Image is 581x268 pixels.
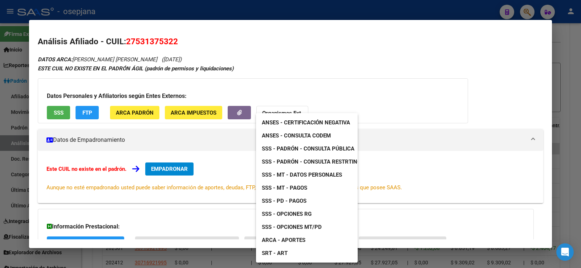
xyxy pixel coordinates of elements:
[262,172,342,178] span: SSS - MT - Datos Personales
[262,158,370,165] span: SSS - Padrón - Consulta Restrtingida
[262,145,354,152] span: SSS - Padrón - Consulta Pública
[262,119,350,126] span: ANSES - Certificación Negativa
[256,155,375,168] a: SSS - Padrón - Consulta Restrtingida
[256,142,360,155] a: SSS - Padrón - Consulta Pública
[262,185,307,191] span: SSS - MT - Pagos
[256,234,311,247] a: ARCA - Aportes
[256,129,337,142] a: ANSES - Consulta CODEM
[262,250,288,256] span: SRT - ART
[262,198,306,204] span: SSS - PD - Pagos
[256,220,328,234] a: SSS - Opciones MT/PD
[556,243,574,261] div: Open Intercom Messenger
[256,168,348,181] a: SSS - MT - Datos Personales
[256,116,356,129] a: ANSES - Certificación Negativa
[262,224,322,230] span: SSS - Opciones MT/PD
[256,207,317,220] a: SSS - Opciones RG
[262,211,312,217] span: SSS - Opciones RG
[256,181,313,194] a: SSS - MT - Pagos
[256,194,312,207] a: SSS - PD - Pagos
[256,247,358,260] a: SRT - ART
[262,237,305,243] span: ARCA - Aportes
[262,132,331,139] span: ANSES - Consulta CODEM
